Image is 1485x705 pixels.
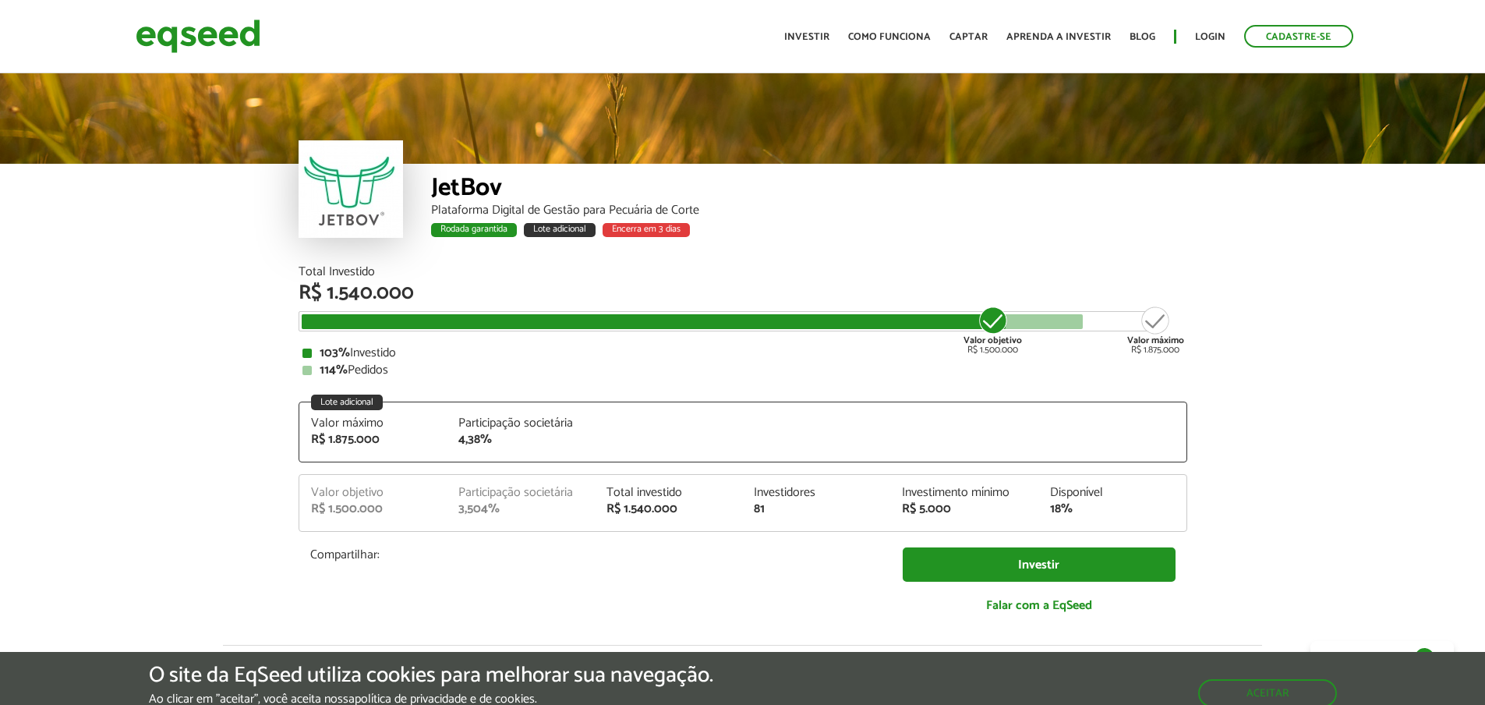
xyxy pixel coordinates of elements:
[1195,32,1225,42] a: Login
[302,364,1183,377] div: Pedidos
[963,333,1022,348] strong: Valor objetivo
[606,503,731,515] div: R$ 1.540.000
[902,487,1027,499] div: Investimento mínimo
[311,395,383,410] div: Lote adicional
[320,360,348,381] strong: 114%
[311,503,436,515] div: R$ 1.500.000
[603,223,690,237] div: Encerra em 3 dias
[431,223,517,237] div: Rodada garantida
[311,417,436,430] div: Valor máximo
[310,547,879,562] p: Compartilhar:
[302,347,1183,360] div: Investido
[754,503,879,515] div: 81
[431,175,1187,204] div: JetBov
[1130,32,1155,42] a: Blog
[458,434,583,446] div: 4,38%
[1244,25,1353,48] a: Cadastre-se
[311,487,436,499] div: Valor objetivo
[136,16,260,57] img: EqSeed
[311,434,436,446] div: R$ 1.875.000
[1006,32,1111,42] a: Aprenda a investir
[903,590,1176,622] a: Falar com a EqSeed
[606,487,731,499] div: Total investido
[458,487,583,499] div: Participação societária
[963,305,1022,355] div: R$ 1.500.000
[1127,305,1184,355] div: R$ 1.875.000
[848,32,931,42] a: Como funciona
[299,283,1187,303] div: R$ 1.540.000
[949,32,988,42] a: Captar
[458,417,583,430] div: Participação societária
[524,223,596,237] div: Lote adicional
[784,32,829,42] a: Investir
[458,503,583,515] div: 3,504%
[149,664,713,688] h5: O site da EqSeed utiliza cookies para melhorar sua navegação.
[431,204,1187,217] div: Plataforma Digital de Gestão para Pecuária de Corte
[1050,503,1175,515] div: 18%
[754,487,879,499] div: Investidores
[1310,641,1454,674] a: Fale conosco
[1127,333,1184,348] strong: Valor máximo
[299,266,1187,278] div: Total Investido
[1050,487,1175,499] div: Disponível
[902,503,1027,515] div: R$ 5.000
[320,342,350,363] strong: 103%
[903,547,1176,583] a: Investir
